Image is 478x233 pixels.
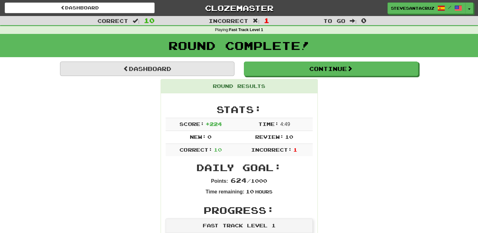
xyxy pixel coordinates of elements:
[231,176,247,184] span: 624
[391,5,434,11] span: SteveSantaCruz
[350,18,357,24] span: :
[206,121,222,127] span: + 224
[229,28,263,32] strong: Fast Track Level 1
[211,178,228,184] strong: Points:
[161,79,317,93] div: Round Results
[258,121,279,127] span: Time:
[323,18,345,24] span: To go
[361,17,366,24] span: 0
[179,147,212,153] span: Correct:
[2,39,476,52] h1: Round Complete!
[166,219,312,233] div: Fast Track Level 1
[253,18,260,24] span: :
[179,121,204,127] span: Score:
[166,162,313,173] h2: Daily Goal:
[264,17,269,24] span: 1
[97,18,128,24] span: Correct
[190,134,206,140] span: New:
[166,104,313,115] h2: Stats:
[5,3,155,13] a: Dashboard
[214,147,222,153] span: 10
[255,189,272,194] small: Hours
[144,17,155,24] span: 10
[387,3,465,14] a: SteveSantaCruz /
[207,134,212,140] span: 0
[231,178,267,184] span: / 1000
[244,62,418,76] button: Continue
[251,147,292,153] span: Incorrect:
[293,147,297,153] span: 1
[209,18,248,24] span: Incorrect
[285,134,293,140] span: 10
[245,188,254,194] span: 10
[448,5,451,9] span: /
[255,134,284,140] span: Review:
[164,3,314,14] a: Clozemaster
[166,205,313,215] h2: Progress:
[133,18,140,24] span: :
[60,62,234,76] a: Dashboard
[280,122,290,127] span: 4 : 49
[206,189,244,194] strong: Time remaining:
